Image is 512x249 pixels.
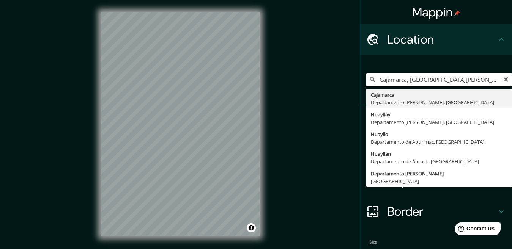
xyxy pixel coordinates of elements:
[360,24,512,55] div: Location
[371,99,507,106] div: Departamento [PERSON_NAME], [GEOGRAPHIC_DATA]
[360,166,512,196] div: Layout
[371,118,507,126] div: Departamento [PERSON_NAME], [GEOGRAPHIC_DATA]
[371,138,507,146] div: Departamento de Apurímac, [GEOGRAPHIC_DATA]
[247,223,256,232] button: Toggle attribution
[388,174,497,189] h4: Layout
[412,5,460,20] h4: Mappin
[503,75,509,83] button: Clear
[444,219,504,241] iframe: Help widget launcher
[388,204,497,219] h4: Border
[371,170,507,177] div: Departamento [PERSON_NAME]
[360,105,512,136] div: Pins
[369,239,377,246] label: Size
[388,32,497,47] h4: Location
[360,136,512,166] div: Style
[371,177,507,185] div: [GEOGRAPHIC_DATA]
[371,150,507,158] div: Huayllan
[371,130,507,138] div: Huayllo
[454,10,460,16] img: pin-icon.png
[101,12,260,236] canvas: Map
[371,158,507,165] div: Departamento de Áncash, [GEOGRAPHIC_DATA]
[371,91,507,99] div: Cajamarca
[371,111,507,118] div: Huayllay
[360,196,512,227] div: Border
[366,73,512,86] input: Pick your city or area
